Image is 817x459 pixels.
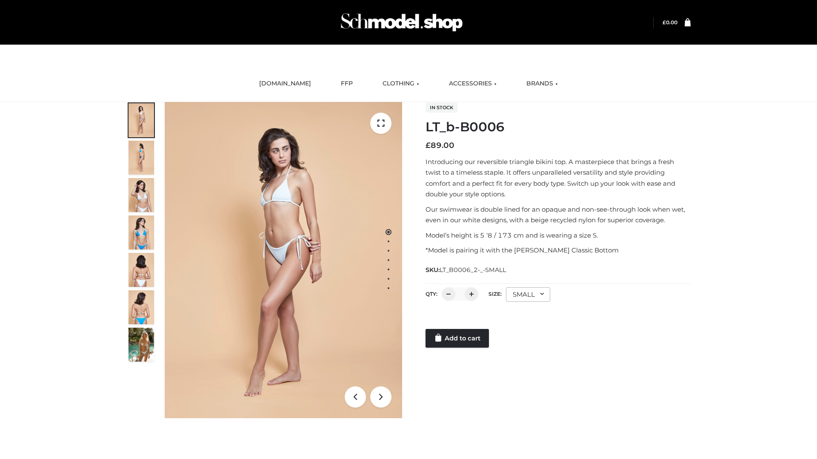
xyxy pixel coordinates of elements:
[426,265,507,275] span: SKU:
[129,253,154,287] img: ArielClassicBikiniTop_CloudNine_AzureSky_OW114ECO_7-scaled.jpg
[426,329,489,348] a: Add to cart
[426,102,457,113] span: In stock
[426,141,431,150] span: £
[376,74,426,93] a: CLOTHING
[663,19,677,25] bdi: 0.00
[334,74,359,93] a: FFP
[426,245,691,256] p: *Model is pairing it with the [PERSON_NAME] Classic Bottom
[338,6,466,39] img: Schmodel Admin 964
[253,74,317,93] a: [DOMAIN_NAME]
[165,102,402,418] img: ArielClassicBikiniTop_CloudNine_AzureSky_OW114ECO_1
[663,19,666,25] span: £
[440,266,506,274] span: LT_B0006_2-_-SMALL
[426,119,691,135] h1: LT_b-B0006
[520,74,564,93] a: BRANDS
[443,74,503,93] a: ACCESSORIES
[129,141,154,175] img: ArielClassicBikiniTop_CloudNine_AzureSky_OW114ECO_2-scaled.jpg
[129,328,154,362] img: Arieltop_CloudNine_AzureSky2.jpg
[129,290,154,324] img: ArielClassicBikiniTop_CloudNine_AzureSky_OW114ECO_8-scaled.jpg
[426,141,454,150] bdi: 89.00
[426,156,691,200] p: Introducing our reversible triangle bikini top. A masterpiece that brings a fresh twist to a time...
[663,19,677,25] a: £0.00
[426,291,437,297] label: QTY:
[426,230,691,241] p: Model’s height is 5 ‘8 / 173 cm and is wearing a size S.
[129,178,154,212] img: ArielClassicBikiniTop_CloudNine_AzureSky_OW114ECO_3-scaled.jpg
[488,291,502,297] label: Size:
[129,215,154,249] img: ArielClassicBikiniTop_CloudNine_AzureSky_OW114ECO_4-scaled.jpg
[129,103,154,137] img: ArielClassicBikiniTop_CloudNine_AzureSky_OW114ECO_1-scaled.jpg
[426,204,691,226] p: Our swimwear is double lined for an opaque and non-see-through look when wet, even in our white d...
[506,287,550,302] div: SMALL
